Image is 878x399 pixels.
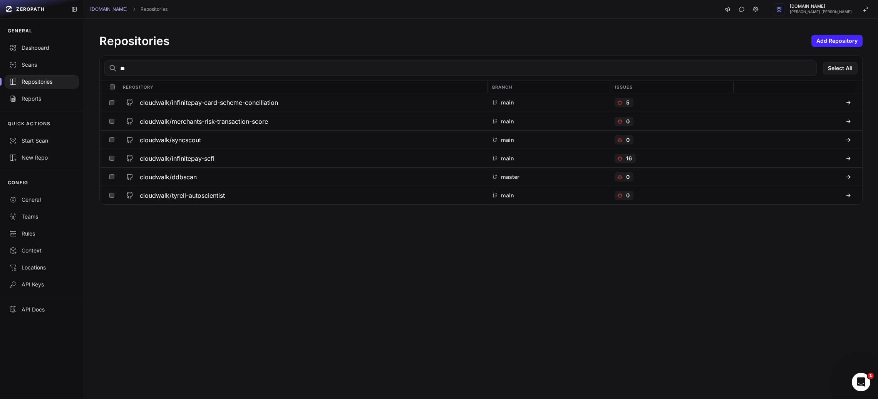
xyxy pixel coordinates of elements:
[501,118,514,125] p: main
[100,167,862,186] div: cloudwalk/ddbscan master 0
[118,168,487,186] button: cloudwalk/ddbscan
[118,112,487,130] button: cloudwalk/merchants-risk-transaction-score
[610,81,733,93] div: Issues
[626,99,630,106] p: 5
[9,264,74,271] div: Locations
[852,373,870,391] iframe: Intercom live chat
[823,62,858,74] button: Select All
[90,6,127,12] a: [DOMAIN_NAME]
[3,3,65,15] a: ZEROPATH
[99,34,169,48] h1: Repositories
[8,121,51,127] p: QUICK ACTIONS
[9,281,74,288] div: API Keys
[626,155,632,162] p: 16
[9,154,74,162] div: New Repo
[9,61,74,69] div: Scans
[501,155,514,162] p: main
[140,135,201,145] h3: cloudwalk/syncscout
[100,112,862,130] div: cloudwalk/merchants-risk-transaction-score main 0
[140,191,225,200] h3: cloudwalk/tyrell-autoscientist
[9,213,74,221] div: Teams
[501,173,519,181] p: master
[487,81,610,93] div: Branch
[90,6,168,12] nav: breadcrumb
[118,131,487,149] button: cloudwalk/syncscout
[626,136,630,144] p: 0
[9,306,74,313] div: API Docs
[9,247,74,254] div: Context
[626,118,630,125] p: 0
[9,230,74,237] div: Rules
[100,149,862,167] div: cloudwalk/infinitepay-scfi main 16
[626,192,630,199] p: 0
[868,373,874,379] span: 1
[140,154,214,163] h3: cloudwalk/infinitepay-scfi
[100,130,862,149] div: cloudwalk/syncscout main 0
[9,44,74,52] div: Dashboard
[100,93,862,112] div: cloudwalk/infinitepay-card-scheme-conciliation main 5
[141,6,168,12] a: Repositories
[9,196,74,204] div: General
[118,149,487,167] button: cloudwalk/infinitepay-scfi
[100,186,862,204] div: cloudwalk/tyrell-autoscientist main 0
[8,180,28,186] p: CONFIG
[16,6,45,12] span: ZEROPATH
[131,7,137,12] svg: chevron right,
[118,81,487,93] div: Repository
[790,4,852,8] span: [DOMAIN_NAME]
[118,186,487,204] button: cloudwalk/tyrell-autoscientist
[811,35,863,47] button: Add Repository
[9,95,74,103] div: Reports
[140,98,278,107] h3: cloudwalk/infinitepay-card-scheme-conciliation
[501,192,514,199] p: main
[8,28,32,34] p: GENERAL
[501,136,514,144] p: main
[626,173,630,181] p: 0
[790,10,852,14] span: [PERSON_NAME] [PERSON_NAME]
[9,78,74,86] div: Repositories
[140,172,197,182] h3: cloudwalk/ddbscan
[9,137,74,145] div: Start Scan
[501,99,514,106] p: main
[140,117,268,126] h3: cloudwalk/merchants-risk-transaction-score
[118,93,487,112] button: cloudwalk/infinitepay-card-scheme-conciliation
